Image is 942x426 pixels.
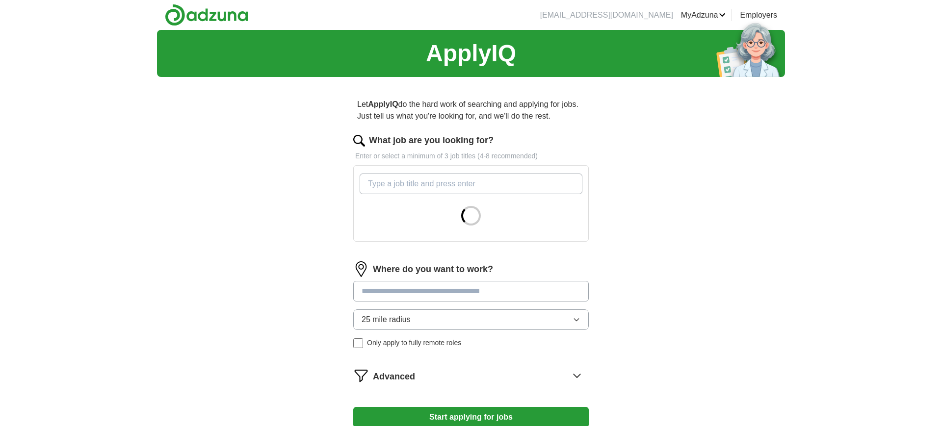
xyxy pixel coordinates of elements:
img: search.png [353,135,365,147]
a: MyAdzuna [681,9,726,21]
img: Adzuna logo [165,4,248,26]
strong: ApplyIQ [368,100,398,108]
span: 25 mile radius [362,314,411,326]
button: 25 mile radius [353,309,589,330]
input: Type a job title and press enter [360,174,582,194]
li: [EMAIL_ADDRESS][DOMAIN_NAME] [540,9,673,21]
img: location.png [353,261,369,277]
span: Only apply to fully remote roles [367,338,461,348]
h1: ApplyIQ [426,36,516,71]
span: Advanced [373,370,415,383]
label: What job are you looking for? [369,134,494,147]
label: Where do you want to work? [373,263,493,276]
p: Let do the hard work of searching and applying for jobs. Just tell us what you're looking for, an... [353,95,589,126]
input: Only apply to fully remote roles [353,338,363,348]
p: Enter or select a minimum of 3 job titles (4-8 recommended) [353,151,589,161]
a: Employers [740,9,777,21]
img: filter [353,368,369,383]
